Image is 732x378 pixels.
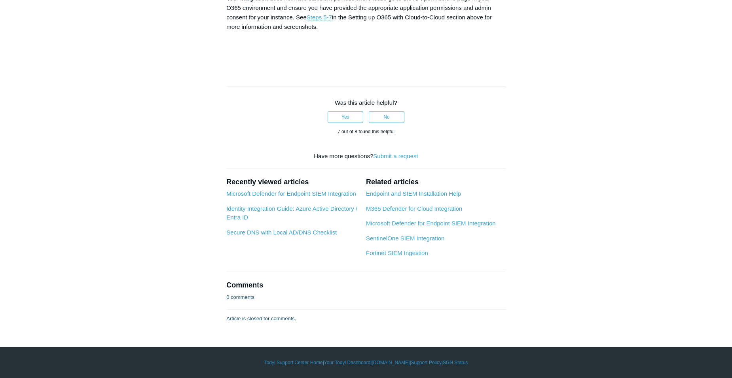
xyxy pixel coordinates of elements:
a: Your Todyl Dashboard [324,359,370,366]
p: 0 comments [226,293,254,301]
a: Identity Integration Guide: Azure Active Directory / Entra ID [226,205,357,221]
div: | | | | [137,359,595,366]
a: Support Policy [411,359,442,366]
a: Endpoint and SIEM Installation Help [366,190,461,197]
a: Secure DNS with Local AD/DNS Checklist [226,229,337,236]
a: M365 Defender for Cloud Integration [366,205,462,212]
span: 7 out of 8 found this helpful [338,129,394,134]
button: This article was not helpful [369,111,404,123]
a: Microsoft Defender for Endpoint SIEM Integration [226,190,356,197]
a: Steps 5-7 [307,14,332,21]
h2: Related articles [366,177,506,187]
span: Was this article helpful? [335,99,397,106]
p: Article is closed for comments. [226,315,296,323]
a: SentinelOne SIEM Integration [366,235,444,242]
a: SGN Status [443,359,468,366]
h2: Comments [226,280,506,291]
h2: Recently viewed articles [226,177,358,187]
a: Submit a request [373,153,418,159]
a: Microsoft Defender for Endpoint SIEM Integration [366,220,496,227]
div: Have more questions? [226,152,506,161]
a: [DOMAIN_NAME] [372,359,410,366]
a: Fortinet SIEM Ingestion [366,249,428,256]
button: This article was helpful [328,111,363,123]
a: Todyl Support Center Home [264,359,323,366]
